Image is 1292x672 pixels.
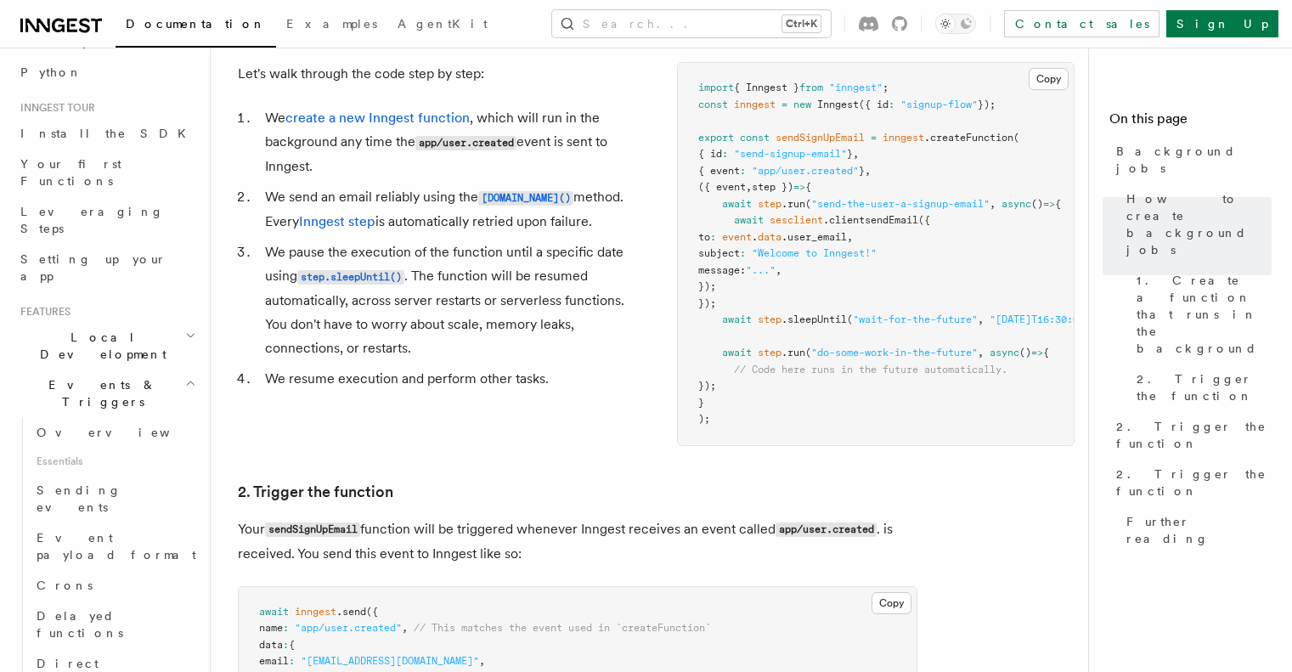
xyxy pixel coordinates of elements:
[336,606,366,618] span: .send
[276,5,387,46] a: Examples
[14,305,71,319] span: Features
[478,191,573,206] code: [DOMAIN_NAME]()
[126,17,266,31] span: Documentation
[37,426,212,439] span: Overview
[978,347,984,359] span: ,
[1126,190,1272,258] span: How to create background jobs
[698,413,710,425] span: );
[415,136,516,150] code: app/user.created
[1043,347,1049,359] span: {
[871,132,877,144] span: =
[883,132,924,144] span: inngest
[805,198,811,210] span: (
[823,214,918,226] span: .clientsendEmail
[781,231,847,243] span: .user_email
[116,5,276,48] a: Documentation
[30,475,200,522] a: Sending events
[799,82,823,93] span: from
[781,347,805,359] span: .run
[1116,418,1272,452] span: 2. Trigger the function
[722,231,752,243] span: event
[20,157,121,188] span: Your first Functions
[301,655,479,667] span: "[EMAIL_ADDRESS][DOMAIN_NAME]"
[698,148,722,160] span: { id
[20,65,82,79] span: Python
[1013,132,1019,144] span: (
[259,622,283,634] span: name
[698,297,716,309] span: });
[811,347,978,359] span: "do-some-work-in-the-future"
[30,417,200,448] a: Overview
[297,270,404,285] code: step.sleepUntil()
[366,606,378,618] span: ({
[238,517,917,566] p: Your function will be triggered whenever Inngest receives an event called . is received. You send...
[698,82,734,93] span: import
[1004,10,1159,37] a: Contact sales
[286,17,377,31] span: Examples
[698,181,746,193] span: ({ event
[698,380,716,392] span: });
[734,364,1007,376] span: // Code here runs in the future automatically.
[752,231,758,243] span: .
[990,347,1019,359] span: async
[746,181,752,193] span: ,
[259,639,283,651] span: data
[1116,466,1272,500] span: 2. Trigger the function
[14,196,200,244] a: Leveraging Steps
[990,313,1091,325] span: "[DATE]T16:30:00"
[734,214,764,226] span: await
[770,214,823,226] span: sesclient
[14,118,200,149] a: Install the SDK
[1109,109,1272,136] h4: On this page
[734,99,776,110] span: inngest
[710,231,716,243] span: :
[847,148,853,160] span: }
[776,264,781,276] span: ,
[387,5,498,46] a: AgentKit
[238,480,393,504] a: 2. Trigger the function
[811,198,990,210] span: "send-the-user-a-signup-email"
[698,397,704,409] span: }
[260,185,636,234] li: We send an email reliably using the method. Every is automatically retried upon failure.
[722,148,728,160] span: :
[752,181,793,193] span: step })
[37,531,196,562] span: Event payload format
[1116,143,1272,177] span: Background jobs
[1120,184,1272,265] a: How to create background jobs
[14,376,185,410] span: Events & Triggers
[37,579,93,592] span: Crons
[1137,272,1272,357] span: 1. Create a function that runs in the background
[283,639,289,651] span: :
[698,231,710,243] span: to
[758,198,781,210] span: step
[793,181,805,193] span: =>
[265,522,360,537] code: sendSignUpEmail
[37,609,123,640] span: Delayed functions
[259,606,289,618] span: await
[872,592,911,614] button: Copy
[1031,347,1043,359] span: =>
[781,198,805,210] span: .run
[1137,370,1272,404] span: 2. Trigger the function
[698,247,740,259] span: subject
[20,205,164,235] span: Leveraging Steps
[776,522,877,537] code: app/user.created
[14,370,200,417] button: Events & Triggers
[1031,198,1043,210] span: ()
[698,280,716,292] span: });
[859,99,889,110] span: ({ id
[1120,506,1272,554] a: Further reading
[1166,10,1278,37] a: Sign Up
[698,99,728,110] span: const
[299,213,375,229] a: Inngest step
[746,264,776,276] span: "..."
[740,165,746,177] span: :
[20,127,196,140] span: Install the SDK
[734,148,847,160] span: "send-signup-email"
[793,99,811,110] span: new
[1109,136,1272,184] a: Background jobs
[238,62,636,86] p: Let's walk through the code step by step:
[853,148,859,160] span: ,
[20,252,166,283] span: Setting up your app
[14,149,200,196] a: Your first Functions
